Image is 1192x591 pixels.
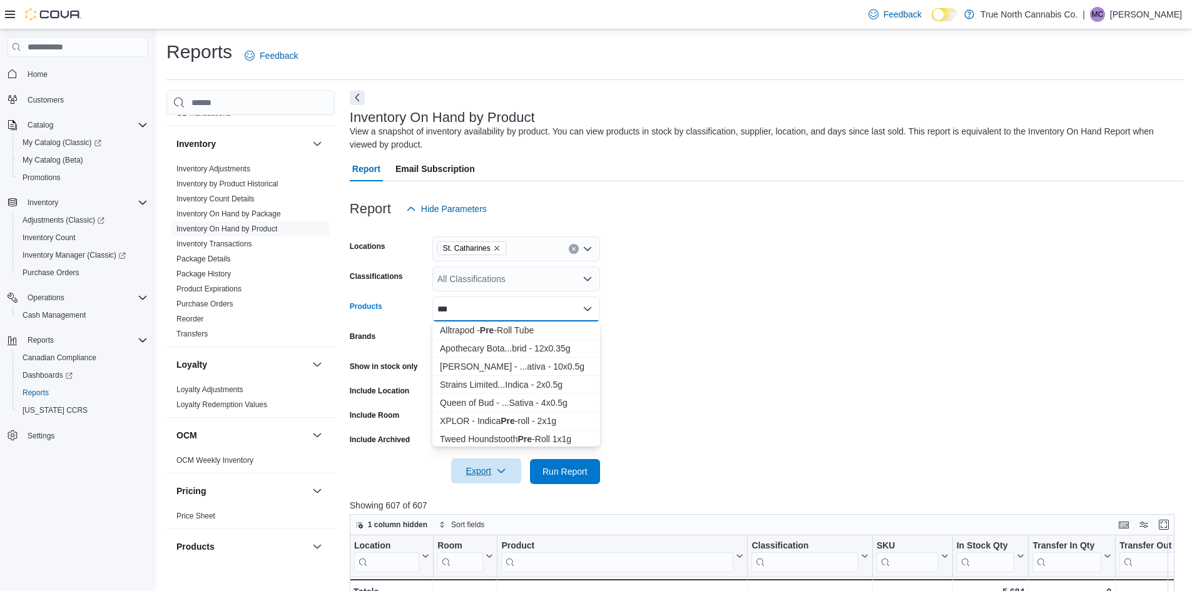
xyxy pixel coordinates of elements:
a: OCM Weekly Inventory [176,456,253,465]
a: Inventory On Hand by Product [176,225,277,233]
button: Inventory [310,136,325,151]
button: Queen of Bud - Fit Queen Pre-Workout Pre-Roll - Sativa - 4x0.5g [432,394,600,412]
span: My Catalog (Classic) [23,138,101,148]
span: Settings [23,428,148,443]
span: Loyalty Adjustments [176,385,243,395]
h3: Inventory [176,138,216,150]
span: Dashboards [23,370,73,380]
button: Open list of options [583,244,593,254]
span: Report [352,156,380,181]
h3: Products [176,540,215,553]
p: [PERSON_NAME] [1110,7,1182,22]
a: Package History [176,270,231,278]
a: Inventory On Hand by Package [176,210,281,218]
span: 1 column hidden [368,520,427,530]
button: Hide Parameters [401,196,492,221]
span: Customers [28,95,64,105]
span: Inventory by Product Historical [176,179,278,189]
div: Classification [751,540,858,572]
a: Inventory Adjustments [176,164,250,173]
p: True North Cannabis Co. [981,7,1077,22]
span: Inventory On Hand by Package [176,209,281,219]
span: Cash Management [23,310,86,320]
span: Catalog [28,120,53,130]
a: Dashboards [13,366,153,384]
span: Product Expirations [176,284,242,294]
button: Transfer In Qty [1032,540,1111,572]
span: Purchase Orders [176,299,233,309]
a: Inventory Manager (Classic) [18,248,131,263]
strong: Pre [480,325,494,335]
span: Canadian Compliance [18,350,148,365]
span: Reports [28,335,54,345]
span: Dashboards [18,368,148,383]
button: Buddy Blooms - Strawberry OG Pre-Rolls Pre-Roll - Sativa - 10x0.5g [432,358,600,376]
button: SKU [877,540,949,572]
label: Include Location [350,386,409,396]
span: Operations [28,293,64,303]
button: Products [310,539,325,554]
span: My Catalog (Beta) [23,155,83,165]
button: Operations [3,289,153,306]
button: Loyalty [176,358,307,371]
span: My Catalog (Beta) [18,153,148,168]
div: In Stock Qty [957,540,1015,572]
button: Inventory [176,138,307,150]
div: Room [437,540,483,572]
span: Package History [176,269,231,279]
span: Settings [28,431,54,441]
div: Apothecary Bota...brid - 12x0.35g [440,342,593,355]
span: Inventory Manager (Classic) [23,250,126,260]
span: Sort fields [451,520,484,530]
a: Transfers [176,330,208,338]
a: Adjustments (Classic) [13,211,153,229]
span: [US_STATE] CCRS [23,405,88,415]
span: Email Subscription [395,156,475,181]
a: Inventory Transactions [176,240,252,248]
button: Promotions [13,169,153,186]
strong: Pre [501,416,515,426]
span: Purchase Orders [18,265,148,280]
h1: Reports [166,39,232,64]
h3: Pricing [176,485,206,497]
strong: Pre [517,434,532,444]
a: Customers [23,93,69,108]
button: Operations [23,290,69,305]
div: Loyalty [166,382,335,417]
span: Customers [23,92,148,108]
label: Classifications [350,271,403,281]
span: Adjustments (Classic) [18,213,148,228]
button: Reports [13,384,153,402]
button: Pricing [176,485,307,497]
a: Loyalty Redemption Values [176,400,267,409]
span: Inventory Count Details [176,194,255,204]
a: Inventory by Product Historical [176,179,278,188]
span: Home [23,66,148,81]
label: Include Archived [350,435,410,445]
button: Sort fields [434,517,489,532]
label: Brands [350,331,375,341]
button: [US_STATE] CCRS [13,402,153,419]
button: Pricing [310,483,325,498]
a: [US_STATE] CCRS [18,403,93,418]
h3: Report [350,201,391,216]
a: Reports [18,385,54,400]
button: Reports [3,331,153,349]
input: Dark Mode [932,8,958,21]
div: Strains Limited...Indica - 2x0.5g [440,378,593,391]
p: | [1082,7,1085,22]
button: Cash Management [13,306,153,324]
button: Customers [3,91,153,109]
button: Loyalty [310,357,325,372]
a: Promotions [18,170,66,185]
span: Inventory [28,198,58,208]
a: Purchase Orders [176,300,233,308]
button: Product [501,540,743,572]
span: Price Sheet [176,511,215,521]
span: Washington CCRS [18,403,148,418]
span: Inventory [23,195,148,210]
button: Remove St. Catharines from selection in this group [493,245,501,252]
div: OCM [166,453,335,473]
button: Purchase Orders [13,264,153,281]
button: Apothecary Botanicals Gelato Pre-rolls - Gelato Pre-Roll - Hybrid - 12x0.35g [432,340,600,358]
